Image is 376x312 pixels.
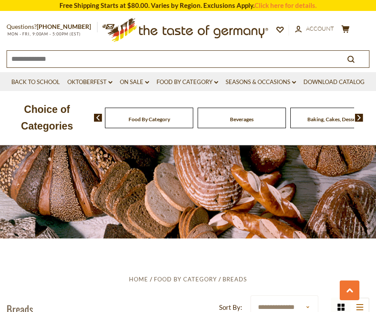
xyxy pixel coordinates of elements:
[67,77,112,87] a: Oktoberfest
[37,23,91,30] a: [PHONE_NUMBER]
[7,32,81,36] span: MON - FRI, 9:00AM - 5:00PM (EST)
[223,276,247,283] a: Breads
[295,24,334,34] a: Account
[129,276,148,283] a: Home
[94,114,102,122] img: previous arrow
[157,77,218,87] a: Food By Category
[306,25,334,32] span: Account
[254,1,317,9] a: Click here for details.
[154,276,217,283] a: Food By Category
[303,77,365,87] a: Download Catalog
[7,21,97,32] p: Questions?
[230,116,254,123] a: Beverages
[11,77,60,87] a: Back to School
[120,77,149,87] a: On Sale
[129,116,170,123] a: Food By Category
[226,77,296,87] a: Seasons & Occasions
[355,114,363,122] img: next arrow
[307,116,362,123] a: Baking, Cakes, Desserts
